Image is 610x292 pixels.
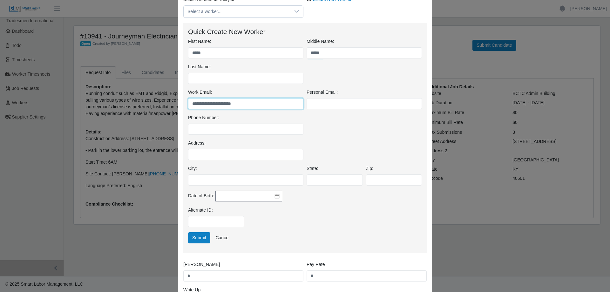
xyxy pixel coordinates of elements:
label: [PERSON_NAME] [183,261,220,268]
label: Pay Rate [307,261,325,268]
a: Cancel [211,232,234,243]
label: City: [188,165,197,172]
label: Work Email: [188,89,212,96]
label: Middle Name: [307,38,334,45]
label: Personal Email: [307,89,338,96]
label: Address: [188,140,206,146]
label: Date of Birth: [188,193,214,199]
button: Submit [188,232,210,243]
label: State: [307,165,318,172]
label: Zip: [366,165,373,172]
label: Phone Number: [188,114,219,121]
body: Rich Text Area. Press ALT-0 for help. [5,5,237,12]
label: First Name: [188,38,211,45]
h4: Quick Create New Worker [188,28,422,36]
label: Last Name: [188,64,211,70]
label: Alternate ID: [188,207,213,214]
